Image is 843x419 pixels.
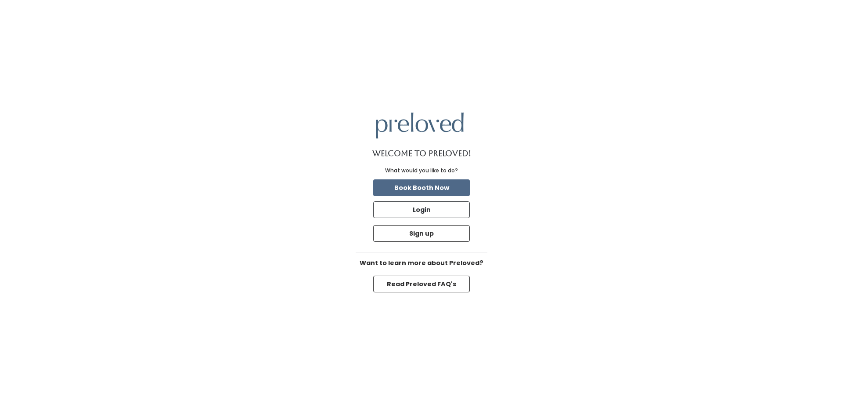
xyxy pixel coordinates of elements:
[373,179,470,196] button: Book Booth Now
[371,223,472,244] a: Sign up
[373,201,470,218] button: Login
[356,260,487,267] h6: Want to learn more about Preloved?
[376,113,464,138] img: preloved logo
[372,149,471,158] h1: Welcome to Preloved!
[385,167,458,175] div: What would you like to do?
[373,276,470,292] button: Read Preloved FAQ's
[373,225,470,242] button: Sign up
[371,200,472,220] a: Login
